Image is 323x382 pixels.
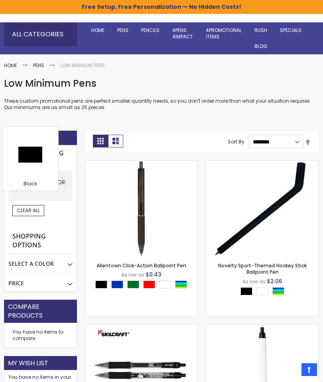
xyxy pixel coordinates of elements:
a: 4Pens4impact [166,22,199,45]
span: Specials [280,27,301,34]
a: Top [301,363,317,376]
a: Clear All [12,205,44,216]
div: Select A Color [8,254,73,268]
span: Rush [254,27,267,34]
div: These custom promotional pens are perfect smaller quantity needs, so you don't order more than wh... [4,77,319,111]
div: Black [95,281,107,288]
span: Pens [117,27,128,34]
span: Pencils [141,27,160,34]
a: 4PROMOTIONALITEMS [199,22,248,45]
div: Assorted [175,281,187,288]
span: As low as [121,271,144,278]
a: Specials [274,22,308,38]
a: Pencils [135,22,166,38]
strong: Compare Products [8,302,73,320]
img: Novelty Sport-Themed Hockey Stick Ballpoint Pen-Black [215,161,310,257]
a: Allentown Click-Action Ballpoint Pen [97,262,186,269]
a: Skilcraft Zebra Click-Action Gel Pen-Black [93,324,189,331]
div: Black [240,287,252,295]
a: Allentown Click-Action Ballpoint Pen-Black [93,160,189,167]
div: Select A Color [240,287,288,297]
a: Pens [111,22,135,38]
a: Pens [33,62,44,69]
div: White [256,287,268,295]
img: Allentown Click-Action Ballpoint Pen-Black [93,161,189,257]
div: Black [4,181,56,189]
a: Home [85,22,111,38]
div: Assorted [272,287,284,295]
span: Home [91,27,104,34]
div: White [159,281,171,288]
div: You have no items to compare. [4,323,77,348]
strong: Shopping Options [8,228,73,254]
div: Green [127,281,139,288]
div: Select A Color [95,281,191,290]
div: Red [143,281,155,288]
div: Blue [111,281,123,288]
a: Blog [248,38,274,54]
a: Novelty Sport-Themed Hockey Stick Ballpoint Pen [218,262,307,275]
a: Home [4,62,17,69]
a: Novelty Sport-Themed Hockey Stick Ballpoint Pen-Black [215,160,310,167]
span: $2.06 [267,277,282,285]
a: Monarch-G Grip Wide Click Ballpoint Pen - White Body-Black [215,324,310,331]
span: 4Pens 4impact [172,27,193,40]
span: As low as [242,278,266,285]
a: Rush [248,22,274,38]
strong: My Wish List [8,359,48,368]
span: Blog [254,43,267,50]
div: All Categories [4,22,77,46]
span: 4PROMOTIONAL ITEMS [206,27,242,40]
label: Sort By [228,138,244,145]
span: Clear All [17,207,40,214]
strong: Grid [93,135,108,147]
strong: Low Minimum Pens [60,62,105,69]
div: Price [8,274,73,287]
span: $0.43 [146,271,161,279]
h1: Low Minimum Pens [4,77,319,90]
span: Black [20,186,33,193]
